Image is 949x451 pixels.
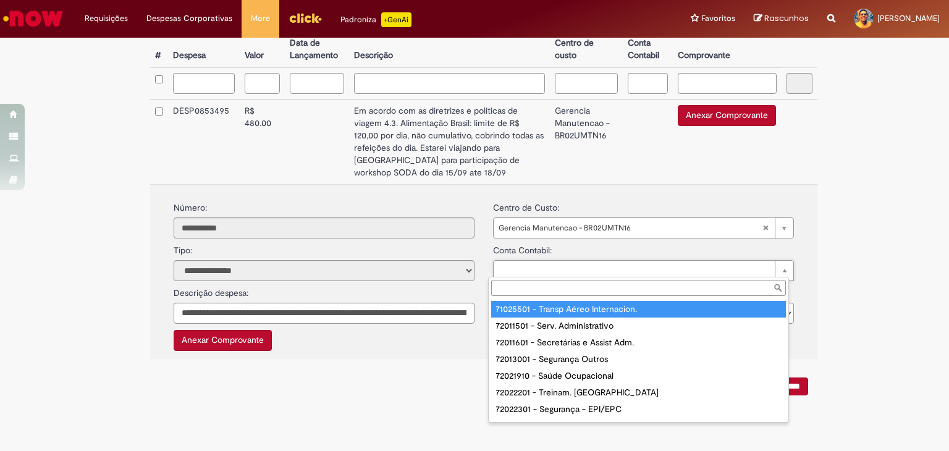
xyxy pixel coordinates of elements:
div: 72011501 - Serv. Administrativo [491,318,786,334]
div: 72022301 - Segurança - EPI/EPC [491,401,786,418]
ul: conta_contabil [489,298,788,422]
div: 72013001 - Segurança Outros [491,351,786,368]
div: 72022703 - Outros Auxílios [491,418,786,434]
div: 71025501 - Transp Aéreo Internacion. [491,301,786,318]
div: 72011601 - Secretárias e Assist Adm. [491,334,786,351]
div: 72022201 - Treinam. [GEOGRAPHIC_DATA] [491,384,786,401]
div: 72021910 - Saúde Ocupacional [491,368,786,384]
